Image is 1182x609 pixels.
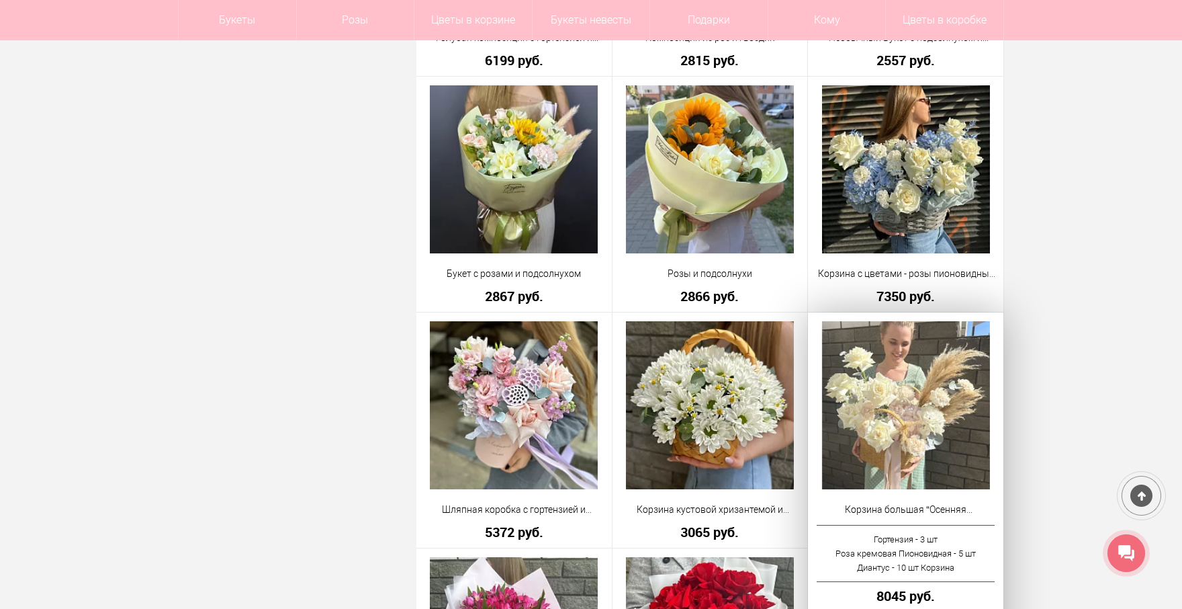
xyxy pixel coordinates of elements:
[822,85,990,253] img: Корзина с цветами - розы пионовидные и голубая гортензия
[822,321,990,489] img: Корзина большая “Осенняя композиция”
[425,503,603,517] a: Шляпная коробка с гортензией и лотосом
[817,289,995,303] a: 7350 руб.
[425,53,603,67] a: 6199 руб.
[430,85,598,253] img: Букет с розами и подсолнухом
[621,289,799,303] a: 2866 руб.
[626,321,794,489] img: Корзина кустовой хризантемой и матрикарией
[817,589,995,603] a: 8045 руб.
[621,53,799,67] a: 2815 руб.
[817,525,995,582] a: Гортензия - 3 штРоза кремовая Пионовидная - 5 штДиантус - 10 шт Корзина
[430,321,598,489] img: Шляпная коробка с гортензией и лотосом
[626,85,794,253] img: Розы и подсолнухи
[621,267,799,281] a: Розы и подсолнухи
[817,267,995,281] a: Корзина с цветами - розы пионовидные и голубая гортензия
[817,503,995,517] a: Корзина большая “Осенняя композиция”
[817,53,995,67] a: 2557 руб.
[425,267,603,281] a: Букет с розами и подсолнухом
[425,289,603,303] a: 2867 руб.
[425,525,603,539] a: 5372 руб.
[621,525,799,539] a: 3065 руб.
[621,503,799,517] a: Корзина кустовой хризантемой и матрикарией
